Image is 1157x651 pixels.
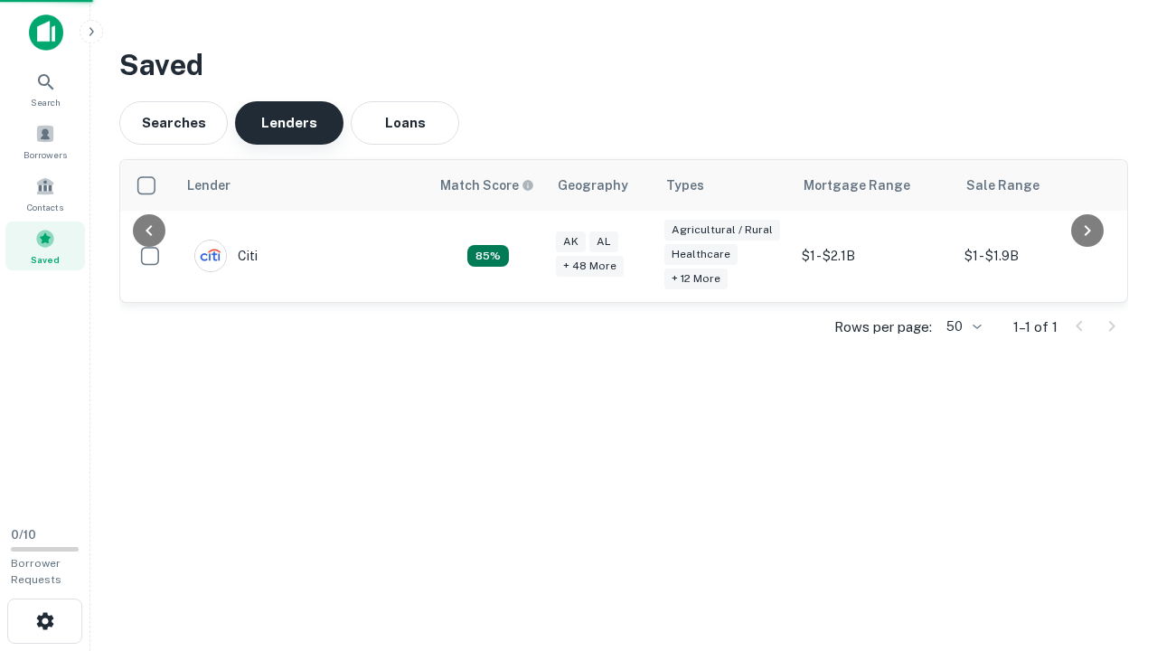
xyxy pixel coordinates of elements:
a: Contacts [5,169,85,218]
div: + 48 more [556,256,624,277]
img: capitalize-icon.png [29,14,63,51]
div: AK [556,231,586,252]
div: Geography [558,175,628,196]
td: $1 - $1.9B [955,211,1118,302]
button: Lenders [235,101,343,145]
div: Lender [187,175,230,196]
button: Loans [351,101,459,145]
div: + 12 more [664,269,728,289]
div: Citi [194,240,258,272]
span: 0 / 10 [11,528,36,542]
th: Sale Range [955,160,1118,211]
span: Borrowers [24,147,67,162]
div: Types [666,175,704,196]
div: Healthcare [664,244,738,265]
div: Agricultural / Rural [664,220,780,241]
span: Borrower Requests [11,557,61,586]
div: Capitalize uses an advanced AI algorithm to match your search with the best lender. The match sco... [440,175,534,195]
td: $1 - $2.1B [793,211,955,302]
a: Search [5,64,85,113]
div: Mortgage Range [804,175,910,196]
button: Searches [119,101,228,145]
span: Contacts [27,200,63,214]
th: Geography [547,160,655,211]
h3: Saved [119,43,1128,87]
div: Capitalize uses an advanced AI algorithm to match your search with the best lender. The match sco... [467,245,509,267]
img: picture [195,241,226,271]
th: Capitalize uses an advanced AI algorithm to match your search with the best lender. The match sco... [429,160,547,211]
h6: Match Score [440,175,531,195]
div: AL [589,231,618,252]
p: Rows per page: [834,316,932,338]
span: Saved [31,252,60,267]
div: Sale Range [966,175,1039,196]
div: 50 [939,314,984,340]
th: Mortgage Range [793,160,955,211]
iframe: Chat Widget [1067,506,1157,593]
span: Search [31,95,61,109]
p: 1–1 of 1 [1013,316,1058,338]
a: Borrowers [5,117,85,165]
th: Lender [176,160,429,211]
a: Saved [5,222,85,270]
th: Types [655,160,793,211]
